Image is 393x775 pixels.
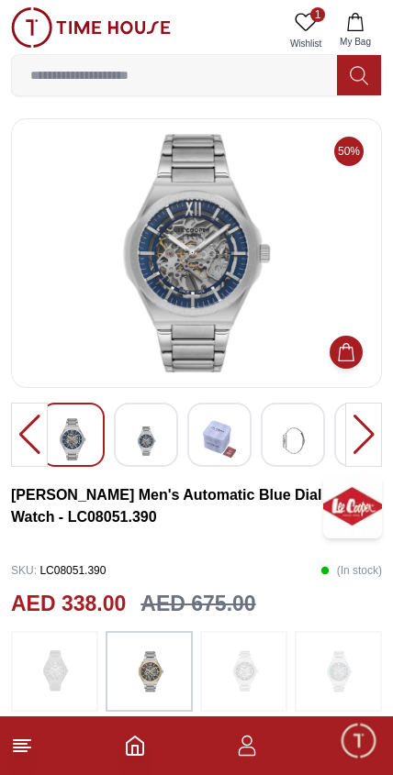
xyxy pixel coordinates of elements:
[323,474,382,538] img: Lee Cooper Men's Automatic Blue Dial Watch - LC08051.390
[11,7,171,48] img: ...
[276,418,309,463] img: Lee Cooper Men's Green Dial Automatic Watch - LC08051.070
[329,7,382,54] button: My Bag
[310,7,325,22] span: 1
[32,640,78,703] img: ...
[127,640,173,703] img: ...
[203,418,236,460] img: Lee Cooper Men's Green Dial Automatic Watch - LC08051.070
[283,37,329,50] span: Wishlist
[320,557,382,584] p: ( In stock )
[11,588,126,620] h2: AED 338.00
[339,721,379,761] div: Chat Widget
[283,7,329,54] a: 1Wishlist
[11,557,106,584] p: LC08051.390
[316,640,362,703] img: ...
[221,640,267,703] img: ...
[56,418,89,460] img: Lee Cooper Men's Green Dial Automatic Watch - LC08051.070
[129,418,163,463] img: Lee Cooper Men's Green Dial Automatic Watch - LC08051.070
[124,735,146,757] a: Home
[27,134,366,372] img: Lee Cooper Men's Green Dial Automatic Watch - LC08051.070
[11,484,323,528] h3: [PERSON_NAME] Men's Automatic Blue Dial Watch - LC08051.390
[330,336,363,369] button: Add to Cart
[334,137,364,166] span: 50%
[332,35,378,49] span: My Bag
[140,588,255,620] h3: AED 675.00
[11,564,37,577] span: SKU :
